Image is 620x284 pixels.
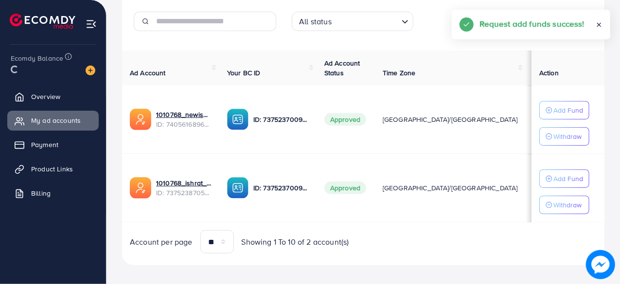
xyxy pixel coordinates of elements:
button: Add Fund [539,101,589,119]
div: <span class='underline'>1010768_newishrat011_1724254562912</span></br>7405616896047104017 [156,110,212,130]
h5: Request add funds success! [479,17,585,30]
span: [GEOGRAPHIC_DATA]/[GEOGRAPHIC_DATA] [383,183,518,193]
div: <span class='underline'>1010768_ishrat_1717181593354</span></br>7375238705122115585 [156,178,212,198]
span: Action [539,68,559,78]
a: 1010768_newishrat011_1724254562912 [156,110,212,119]
span: ID: 7405616896047104017 [156,119,212,129]
span: Account per page [130,236,193,248]
img: ic-ads-acc.e4c84228.svg [130,177,151,199]
button: Withdraw [539,196,589,214]
img: logo [10,14,75,29]
span: Ad Account Status [324,58,360,78]
a: Product Links [7,159,99,179]
img: ic-ads-acc.e4c84228.svg [130,109,151,130]
a: Payment [7,135,99,154]
img: ic-ba-acc.ded83a64.svg [227,109,248,130]
span: Ecomdy Balance [11,53,63,63]
a: 1010768_ishrat_1717181593354 [156,178,212,188]
img: image [586,251,615,279]
a: My ad accounts [7,111,99,130]
span: Your BC ID [227,68,261,78]
input: Search for option [335,13,398,29]
span: [GEOGRAPHIC_DATA]/[GEOGRAPHIC_DATA] [383,115,518,124]
p: Withdraw [553,199,582,211]
p: Withdraw [553,131,582,142]
p: ID: 7375237009410899984 [253,114,309,125]
button: Add Fund [539,169,589,188]
button: Withdraw [539,127,589,146]
span: My ad accounts [31,116,81,125]
span: Approved [324,182,366,194]
img: ic-ba-acc.ded83a64.svg [227,177,248,199]
a: Overview [7,87,99,106]
span: Payment [31,140,58,150]
span: All status [297,15,334,29]
span: Approved [324,113,366,126]
span: Overview [31,92,60,101]
span: Showing 1 To 10 of 2 account(s) [242,236,349,248]
img: image [86,66,95,75]
img: menu [86,18,97,30]
p: Add Fund [553,104,583,116]
a: Billing [7,184,99,203]
span: ID: 7375238705122115585 [156,188,212,198]
p: ID: 7375237009410899984 [253,182,309,194]
div: Search for option [292,12,413,31]
span: Billing [31,188,51,198]
span: Time Zone [383,68,415,78]
span: Ad Account [130,68,166,78]
p: Add Fund [553,173,583,184]
span: Product Links [31,164,73,174]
